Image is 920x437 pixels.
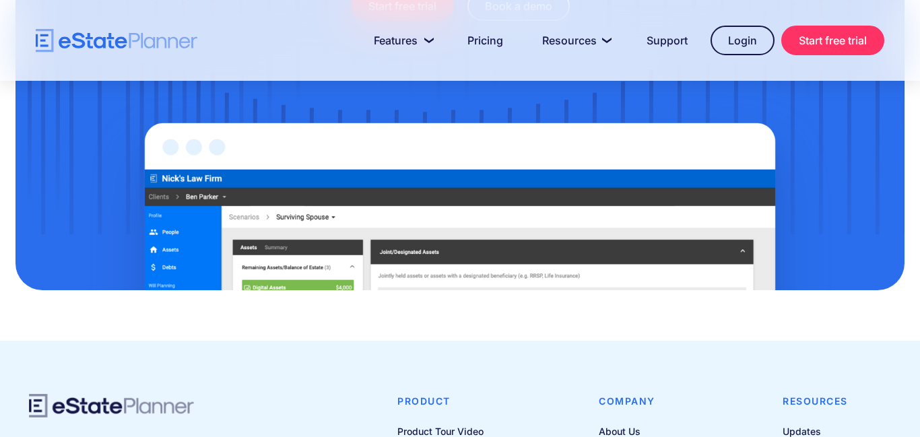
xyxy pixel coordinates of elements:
a: Support [630,27,704,54]
a: home [36,29,197,53]
h4: Product [397,394,518,409]
a: Start free trial [781,26,884,55]
a: Login [711,26,775,55]
h4: Company [599,394,674,409]
a: Resources [526,27,624,54]
h4: Resources [783,394,848,409]
a: Features [358,27,445,54]
a: Pricing [451,27,519,54]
